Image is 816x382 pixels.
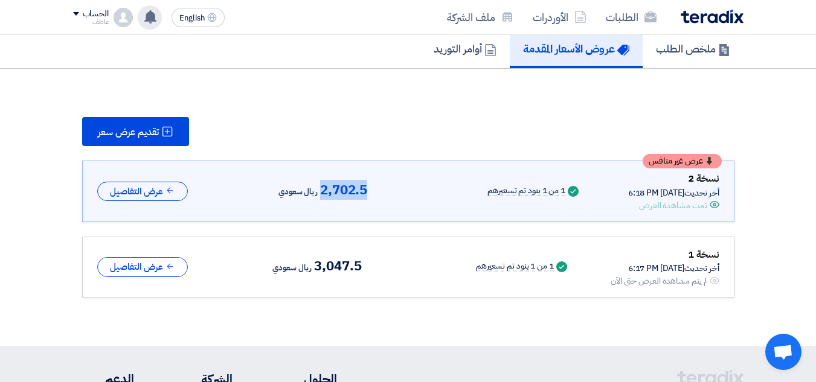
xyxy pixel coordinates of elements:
h5: أوامر التوريد [434,42,496,56]
a: الأوردرات [523,3,596,31]
button: عرض التفاصيل [97,182,188,202]
div: الحساب [83,9,109,19]
span: تقديم عرض سعر [98,127,159,137]
span: ريال سعودي [278,185,318,199]
a: ملف الشركة [437,3,523,31]
button: عرض التفاصيل [97,257,188,277]
a: عروض الأسعار المقدمة [510,30,643,68]
a: ملخص الطلب [643,30,744,68]
div: عاطف [73,19,109,25]
button: تقديم عرض سعر [82,117,189,146]
div: 1 من 1 بنود تم تسعيرهم [476,262,554,272]
div: 1 من 1 بنود تم تسعيرهم [487,186,565,196]
a: الطلبات [596,3,666,31]
h5: ملخص الطلب [656,42,730,56]
div: نسخة 1 [611,247,719,263]
span: عرض غير منافس [649,157,703,165]
h5: عروض الأسعار المقدمة [523,42,629,56]
a: Open chat [765,334,802,370]
div: أخر تحديث [DATE] 6:17 PM [611,262,719,275]
div: تمت مشاهدة العرض [639,199,707,212]
img: profile_test.png [114,8,133,27]
a: أوامر التوريد [420,30,510,68]
img: Teradix logo [681,10,744,24]
span: 2,702.5 [320,183,367,197]
span: ريال سعودي [272,261,312,275]
div: أخر تحديث [DATE] 6:18 PM [628,186,719,199]
span: English [179,14,205,22]
span: 3,047.5 [314,259,361,273]
button: English [172,8,225,27]
div: نسخة 2 [628,171,719,186]
div: لم يتم مشاهدة العرض حتى الآن [611,275,707,287]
